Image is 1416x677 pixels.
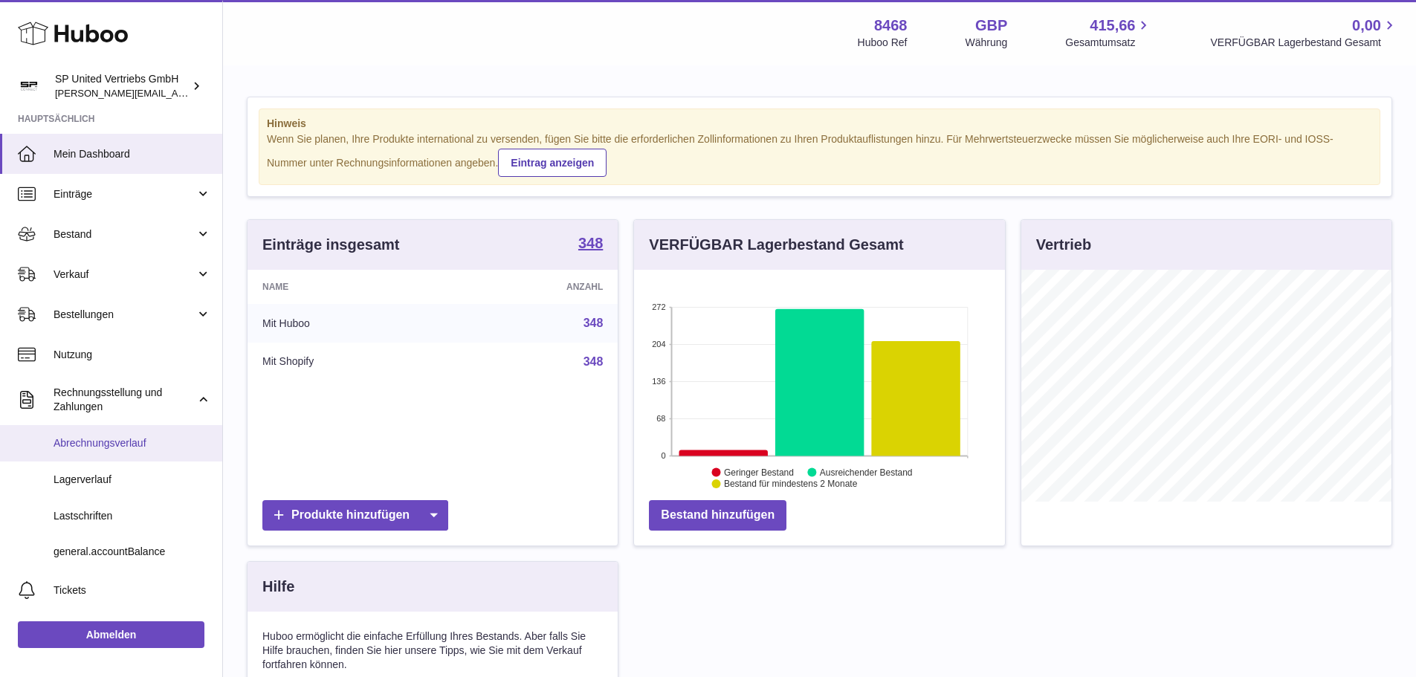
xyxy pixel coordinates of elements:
[54,436,211,450] span: Abrechnungsverlauf
[54,308,195,322] span: Bestellungen
[248,270,451,304] th: Name
[578,236,603,250] strong: 348
[451,270,618,304] th: Anzahl
[858,36,908,50] div: Huboo Ref
[657,414,666,423] text: 68
[1210,36,1398,50] span: VERFÜGBAR Lagerbestand Gesamt
[54,268,195,282] span: Verkauf
[583,317,604,329] a: 348
[498,149,607,177] a: Eintrag anzeigen
[248,343,451,381] td: Mit Shopify
[1210,16,1398,50] a: 0,00 VERFÜGBAR Lagerbestand Gesamt
[18,621,204,648] a: Abmelden
[652,340,665,349] text: 204
[262,235,400,255] h3: Einträge insgesamt
[54,386,195,414] span: Rechnungsstellung und Zahlungen
[54,473,211,487] span: Lagerverlauf
[1352,16,1381,36] span: 0,00
[1065,16,1152,50] a: 415,66 Gesamtumsatz
[1036,235,1091,255] h3: Vertrieb
[54,227,195,242] span: Bestand
[54,583,211,597] span: Tickets
[262,500,448,531] a: Produkte hinzufügen
[652,377,665,386] text: 136
[724,479,858,489] text: Bestand für mindestens 2 Monate
[652,302,665,311] text: 272
[966,36,1008,50] div: Währung
[820,467,913,477] text: Ausreichender Bestand
[54,187,195,201] span: Einträge
[583,355,604,368] a: 348
[262,629,603,672] p: Huboo ermöglicht die einfache Erfüllung Ihres Bestands. Aber falls Sie Hilfe brauchen, finden Sie...
[975,16,1007,36] strong: GBP
[724,467,794,477] text: Geringer Bestand
[578,236,603,253] a: 348
[54,348,211,362] span: Nutzung
[54,147,211,161] span: Mein Dashboard
[267,132,1372,177] div: Wenn Sie planen, Ihre Produkte international zu versenden, fügen Sie bitte die erforderlichen Zol...
[262,577,294,597] h3: Hilfe
[248,304,451,343] td: Mit Huboo
[1090,16,1135,36] span: 415,66
[55,72,189,100] div: SP United Vertriebs GmbH
[874,16,908,36] strong: 8468
[18,75,40,97] img: tim@sp-united.com
[54,545,211,559] span: general.accountBalance
[267,117,1372,131] strong: Hinweis
[649,500,786,531] a: Bestand hinzufügen
[649,235,903,255] h3: VERFÜGBAR Lagerbestand Gesamt
[55,87,298,99] span: [PERSON_NAME][EMAIL_ADDRESS][DOMAIN_NAME]
[662,451,666,460] text: 0
[54,509,211,523] span: Lastschriften
[1065,36,1152,50] span: Gesamtumsatz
